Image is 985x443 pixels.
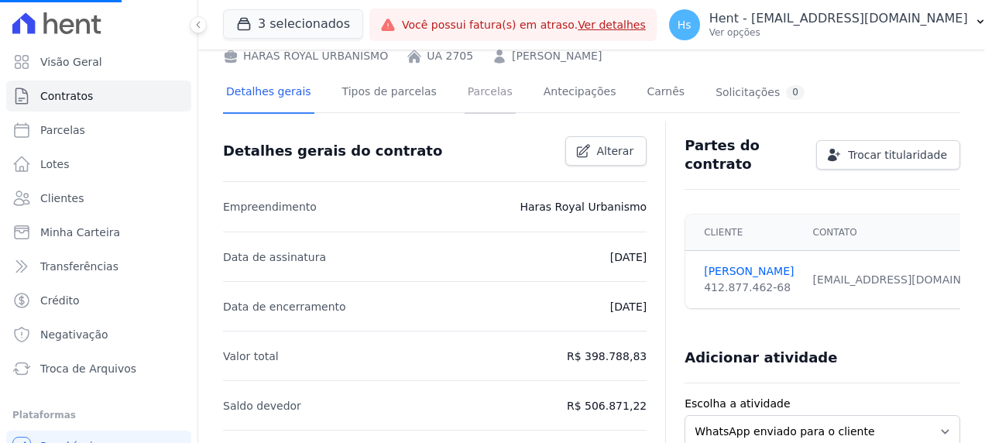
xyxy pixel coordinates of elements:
[40,327,108,342] span: Negativação
[223,347,279,366] p: Valor total
[465,73,516,114] a: Parcelas
[848,147,947,163] span: Trocar titularidade
[40,259,118,274] span: Transferências
[339,73,440,114] a: Tipos de parcelas
[541,73,619,114] a: Antecipações
[685,215,803,251] th: Cliente
[12,406,185,424] div: Plataformas
[40,225,120,240] span: Minha Carteira
[678,19,692,30] span: Hs
[6,353,191,384] a: Troca de Arquivos
[685,396,960,412] label: Escolha a atividade
[6,285,191,316] a: Crédito
[223,48,388,64] div: HARAS ROYAL URBANISMO
[6,217,191,248] a: Minha Carteira
[223,142,442,160] h3: Detalhes gerais do contrato
[520,197,647,216] p: Haras Royal Urbanismo
[610,297,647,316] p: [DATE]
[6,149,191,180] a: Lotes
[709,26,968,39] p: Ver opções
[6,183,191,214] a: Clientes
[223,297,346,316] p: Data de encerramento
[712,73,808,114] a: Solicitações0
[6,115,191,146] a: Parcelas
[6,46,191,77] a: Visão Geral
[512,48,602,64] a: [PERSON_NAME]
[704,263,794,280] a: [PERSON_NAME]
[704,281,791,294] span: 412.877.462-68
[565,136,647,166] a: Alterar
[716,85,805,100] div: Solicitações
[786,85,805,100] div: 0
[40,293,80,308] span: Crédito
[40,361,136,376] span: Troca de Arquivos
[709,11,968,26] p: Hent - [EMAIL_ADDRESS][DOMAIN_NAME]
[223,397,301,415] p: Saldo devedor
[402,17,646,33] span: Você possui fatura(s) em atraso.
[567,347,647,366] p: R$ 398.788,83
[40,88,93,104] span: Contratos
[6,81,191,112] a: Contratos
[40,122,85,138] span: Parcelas
[223,197,317,216] p: Empreendimento
[40,156,70,172] span: Lotes
[685,136,804,173] h3: Partes do contrato
[578,19,646,31] a: Ver detalhes
[40,191,84,206] span: Clientes
[597,143,634,159] span: Alterar
[685,349,837,367] h3: Adicionar atividade
[223,248,326,266] p: Data de assinatura
[644,73,688,114] a: Carnês
[610,248,647,266] p: [DATE]
[816,140,960,170] a: Trocar titularidade
[567,397,647,415] p: R$ 506.871,22
[427,48,473,64] a: UA 2705
[40,54,102,70] span: Visão Geral
[223,73,314,114] a: Detalhes gerais
[223,9,363,39] button: 3 selecionados
[6,251,191,282] a: Transferências
[6,319,191,350] a: Negativação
